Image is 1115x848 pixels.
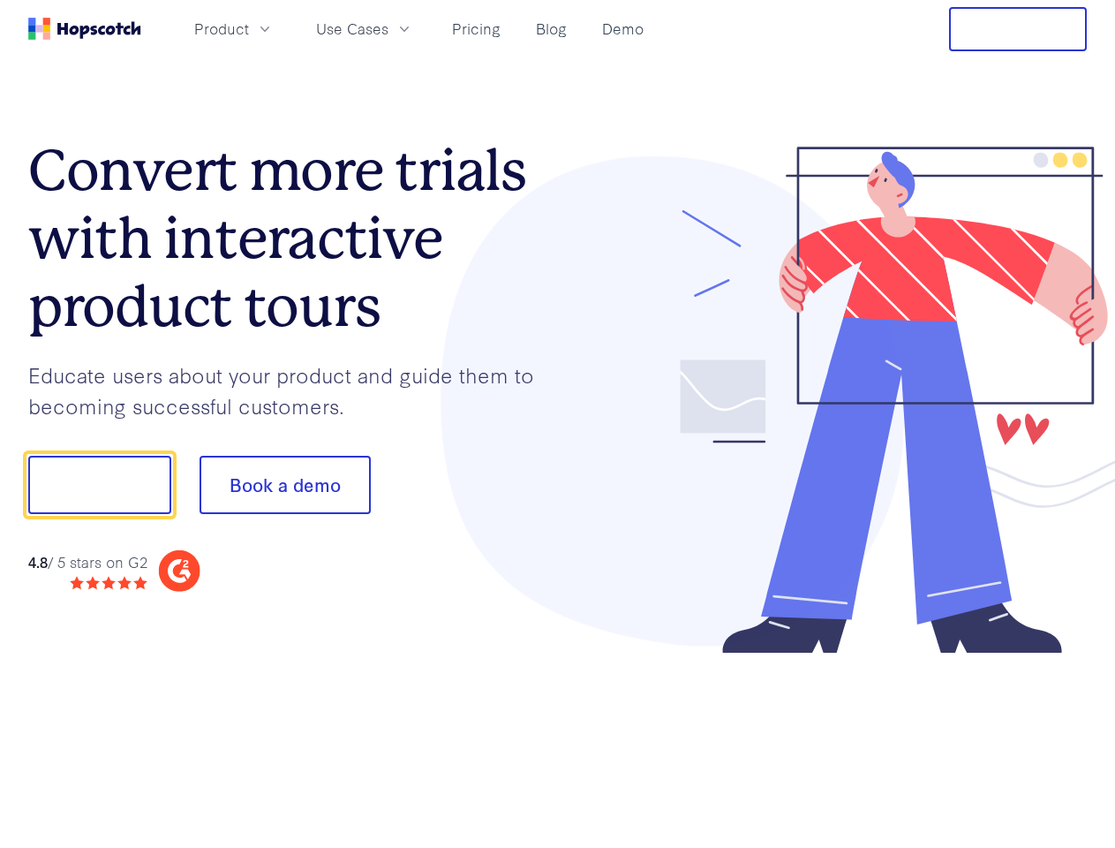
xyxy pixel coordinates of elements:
a: Home [28,18,141,40]
button: Free Trial [949,7,1087,51]
button: Use Cases [305,14,424,43]
button: Product [184,14,284,43]
div: / 5 stars on G2 [28,551,147,573]
button: Book a demo [200,456,371,514]
span: Product [194,18,249,40]
a: Blog [529,14,574,43]
p: Educate users about your product and guide them to becoming successful customers. [28,360,558,420]
strong: 4.8 [28,551,48,572]
a: Pricing [445,14,508,43]
button: Show me! [28,456,171,514]
a: Demo [595,14,651,43]
h1: Convert more trials with interactive product tours [28,137,558,340]
span: Use Cases [316,18,388,40]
